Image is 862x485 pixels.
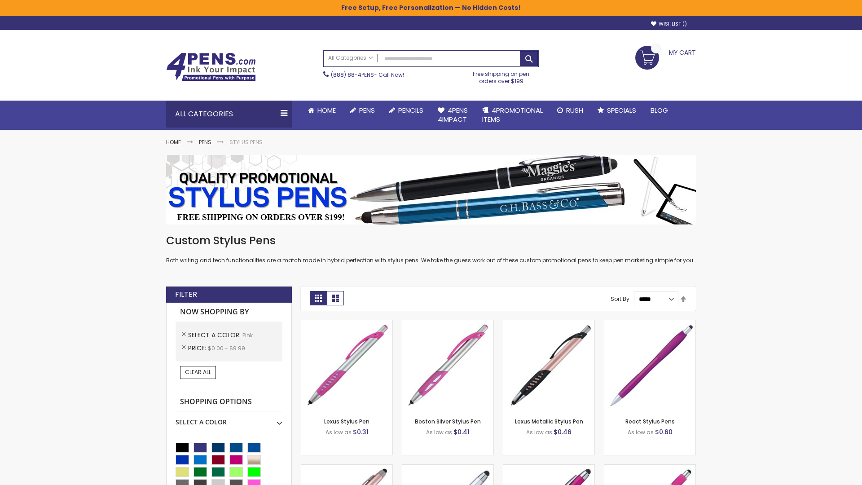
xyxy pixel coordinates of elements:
[643,101,675,120] a: Blog
[426,428,452,436] span: As low as
[328,54,373,62] span: All Categories
[166,234,696,265] div: Both writing and tech functionalities are a match made in hybrid perfection with stylus pens. We ...
[188,331,242,339] span: Select A Color
[651,21,687,27] a: Wishlist
[475,101,550,130] a: 4PROMOTIONALITEMS
[324,418,369,425] a: Lexus Stylus Pen
[590,101,643,120] a: Specials
[176,303,282,322] strong: Now Shopping by
[301,320,392,327] a: Lexus Stylus Pen-Pink
[482,106,543,124] span: 4PROMOTIONAL ITEMS
[604,464,695,472] a: Pearl Element Stylus Pens-Pink
[343,101,382,120] a: Pens
[301,320,392,411] img: Lexus Stylus Pen-Pink
[402,320,493,327] a: Boston Silver Stylus Pen-Pink
[185,368,211,376] span: Clear All
[208,344,245,352] span: $0.00 - $9.99
[566,106,583,115] span: Rush
[166,101,292,128] div: All Categories
[655,428,673,436] span: $0.60
[176,411,282,427] div: Select A Color
[199,138,211,146] a: Pens
[325,428,352,436] span: As low as
[464,67,539,85] div: Free shipping on pen orders over $199
[176,392,282,412] strong: Shopping Options
[503,320,594,327] a: Lexus Metallic Stylus Pen-Pink
[310,291,327,305] strong: Grid
[353,428,369,436] span: $0.31
[166,155,696,225] img: Stylus Pens
[526,428,552,436] span: As low as
[242,331,253,339] span: Pink
[382,101,431,120] a: Pencils
[604,320,695,411] img: React Stylus Pens-Pink
[188,344,208,353] span: Price
[415,418,481,425] a: Boston Silver Stylus Pen
[301,464,392,472] a: Lory Metallic Stylus Pen-Pink
[651,106,668,115] span: Blog
[607,106,636,115] span: Specials
[324,51,378,66] a: All Categories
[331,71,374,79] a: (888) 88-4PENS
[604,320,695,327] a: React Stylus Pens-Pink
[175,290,197,300] strong: Filter
[166,234,696,248] h1: Custom Stylus Pens
[625,418,675,425] a: React Stylus Pens
[166,138,181,146] a: Home
[402,464,493,472] a: Silver Cool Grip Stylus Pen-Pink
[317,106,336,115] span: Home
[431,101,475,130] a: 4Pens4impact
[166,53,256,81] img: 4Pens Custom Pens and Promotional Products
[503,464,594,472] a: Metallic Cool Grip Stylus Pen-Pink
[301,101,343,120] a: Home
[359,106,375,115] span: Pens
[398,106,423,115] span: Pencils
[611,295,629,303] label: Sort By
[515,418,583,425] a: Lexus Metallic Stylus Pen
[402,320,493,411] img: Boston Silver Stylus Pen-Pink
[180,366,216,379] a: Clear All
[453,428,470,436] span: $0.41
[554,428,572,436] span: $0.46
[628,428,654,436] span: As low as
[331,71,404,79] span: - Call Now!
[438,106,468,124] span: 4Pens 4impact
[503,320,594,411] img: Lexus Metallic Stylus Pen-Pink
[229,138,263,146] strong: Stylus Pens
[550,101,590,120] a: Rush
